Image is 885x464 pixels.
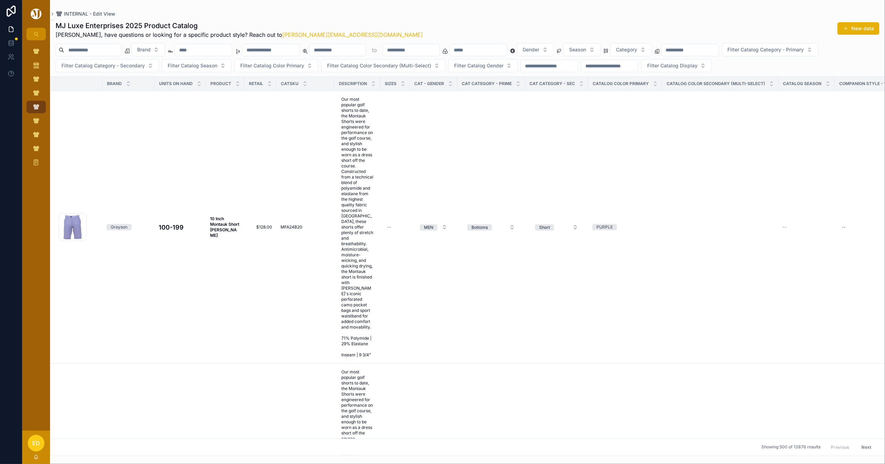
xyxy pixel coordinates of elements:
a: Select Button [529,221,584,234]
span: CATSKU [281,81,299,86]
button: Unselect BOTTOMS [467,224,492,231]
img: App logo [30,8,43,19]
span: Filter Catalog Gender [454,62,503,69]
span: CAT - GENDER [414,81,444,86]
button: Next [857,442,876,453]
div: PURPLE [596,224,613,230]
span: Catalog Color Secondary (Multi-Select) [667,81,765,86]
button: Select Button [162,59,232,72]
h1: MJ Luxe Enterprises 2025 Product Catalog [56,21,423,31]
a: PURPLE [592,224,658,230]
a: 10 Inch Montauk Short [PERSON_NAME] [210,216,240,238]
a: Greyson [107,224,150,230]
span: Filter Catalog Color Secondary (Multi-Select) [327,62,431,69]
span: Catalog Season [783,81,821,86]
button: Select Button [529,221,584,233]
span: Units On Hand [159,81,193,86]
span: Filter Catalog Category - Secondary [61,62,145,69]
a: 100-199 [159,223,202,232]
span: Brand [137,46,151,53]
span: Description [339,81,367,86]
a: Select Button [414,221,453,234]
div: Short [539,224,550,231]
span: Filter Catalog Category - Primary [728,46,804,53]
a: MFA24B20 [281,224,330,230]
span: SIZES [385,81,396,86]
span: Category [616,46,637,53]
div: -- [842,224,846,230]
a: $128.00 [249,224,272,230]
span: -- [783,224,787,230]
div: Greyson [111,224,127,230]
a: Select Button [461,221,521,234]
a: -- [783,224,830,230]
span: ED [32,439,40,447]
button: Select Button [722,43,818,56]
div: -- [387,224,391,230]
span: CAT CATEGORY - PRIME [462,81,512,86]
span: Catalog Color Primary [593,81,649,86]
button: Select Button [610,43,652,56]
span: Filter Catalog Color Primary [240,62,304,69]
button: Select Button [234,59,318,72]
button: New data [837,22,879,35]
span: Showing 500 of 13876 results [761,445,820,450]
a: -- [384,222,406,233]
button: Unselect SHORT [535,224,554,231]
button: Select Button [563,43,601,56]
button: Select Button [517,43,554,56]
button: Select Button [56,59,159,72]
span: Brand [107,81,122,86]
button: Select Button [448,59,518,72]
a: [PERSON_NAME][EMAIL_ADDRESS][DOMAIN_NAME] [282,31,423,38]
span: CAT CATEGORY - SEC [529,81,575,86]
a: Our most popular golf shorts to date, the Montauk Shorts were engineered for performance on the g... [339,94,376,361]
span: Our most popular golf shorts to date, the Montauk Shorts were engineered for performance on the g... [341,97,373,358]
span: Filter Catalog Display [647,62,698,69]
div: Bottoms [471,224,488,231]
button: Select Button [131,43,165,56]
div: scrollable content [22,40,50,178]
a: INTERNAL - Edit View [56,10,115,17]
span: INTERNAL - Edit View [64,10,115,17]
p: to [372,46,377,54]
span: Filter Catalog Season [168,62,217,69]
span: Product [210,81,231,86]
span: Season [569,46,586,53]
span: Gender [523,46,540,53]
button: Select Button [321,59,445,72]
div: MEN [424,224,433,231]
button: Select Button [462,221,520,233]
span: MFA24B20 [281,224,302,230]
span: [PERSON_NAME], have questions or looking for a specific product style? Reach out to [56,31,423,39]
button: Select Button [414,221,453,233]
span: Retail [249,81,263,86]
button: Select Button [641,59,712,72]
